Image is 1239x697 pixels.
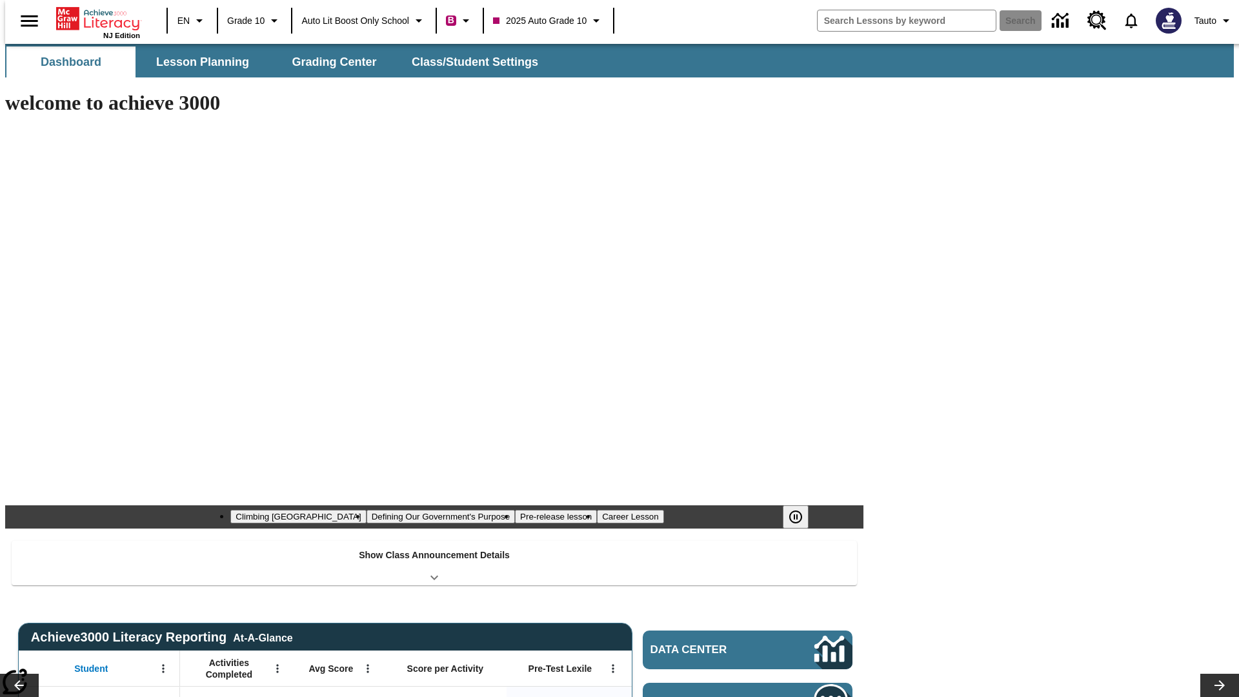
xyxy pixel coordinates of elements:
[603,659,623,678] button: Open Menu
[493,14,587,28] span: 2025 Auto Grade 10
[186,657,272,680] span: Activities Completed
[12,541,857,585] div: Show Class Announcement Details
[5,91,863,115] h1: welcome to achieve 3000
[56,6,140,32] a: Home
[172,9,213,32] button: Language: EN, Select a language
[308,663,353,674] span: Avg Score
[296,9,432,32] button: School: Auto Lit Boost only School, Select your school
[138,46,267,77] button: Lesson Planning
[270,46,399,77] button: Grading Center
[74,663,108,674] span: Student
[1148,4,1189,37] button: Select a new avatar
[1080,3,1114,38] a: Resource Center, Will open in new tab
[31,630,293,645] span: Achieve3000 Literacy Reporting
[529,663,592,674] span: Pre-Test Lexile
[222,9,287,32] button: Grade: Grade 10, Select a grade
[783,505,821,529] div: Pause
[1114,4,1148,37] a: Notifications
[233,630,292,644] div: At-A-Glance
[227,14,265,28] span: Grade 10
[783,505,809,529] button: Pause
[407,663,484,674] span: Score per Activity
[650,643,771,656] span: Data Center
[441,9,479,32] button: Boost Class color is violet red. Change class color
[5,46,550,77] div: SubNavbar
[597,510,663,523] button: Slide 4 Career Lesson
[515,510,597,523] button: Slide 3 Pre-release lesson
[359,549,510,562] p: Show Class Announcement Details
[358,659,378,678] button: Open Menu
[301,14,409,28] span: Auto Lit Boost only School
[818,10,996,31] input: search field
[1044,3,1080,39] a: Data Center
[448,12,454,28] span: B
[230,510,366,523] button: Slide 1 Climbing Mount Tai
[56,5,140,39] div: Home
[1200,674,1239,697] button: Lesson carousel, Next
[268,659,287,678] button: Open Menu
[154,659,173,678] button: Open Menu
[5,44,1234,77] div: SubNavbar
[103,32,140,39] span: NJ Edition
[1189,9,1239,32] button: Profile/Settings
[1194,14,1216,28] span: Tauto
[10,2,48,40] button: Open side menu
[367,510,515,523] button: Slide 2 Defining Our Government's Purpose
[488,9,609,32] button: Class: 2025 Auto Grade 10, Select your class
[401,46,549,77] button: Class/Student Settings
[643,631,852,669] a: Data Center
[1156,8,1182,34] img: Avatar
[6,46,136,77] button: Dashboard
[177,14,190,28] span: EN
